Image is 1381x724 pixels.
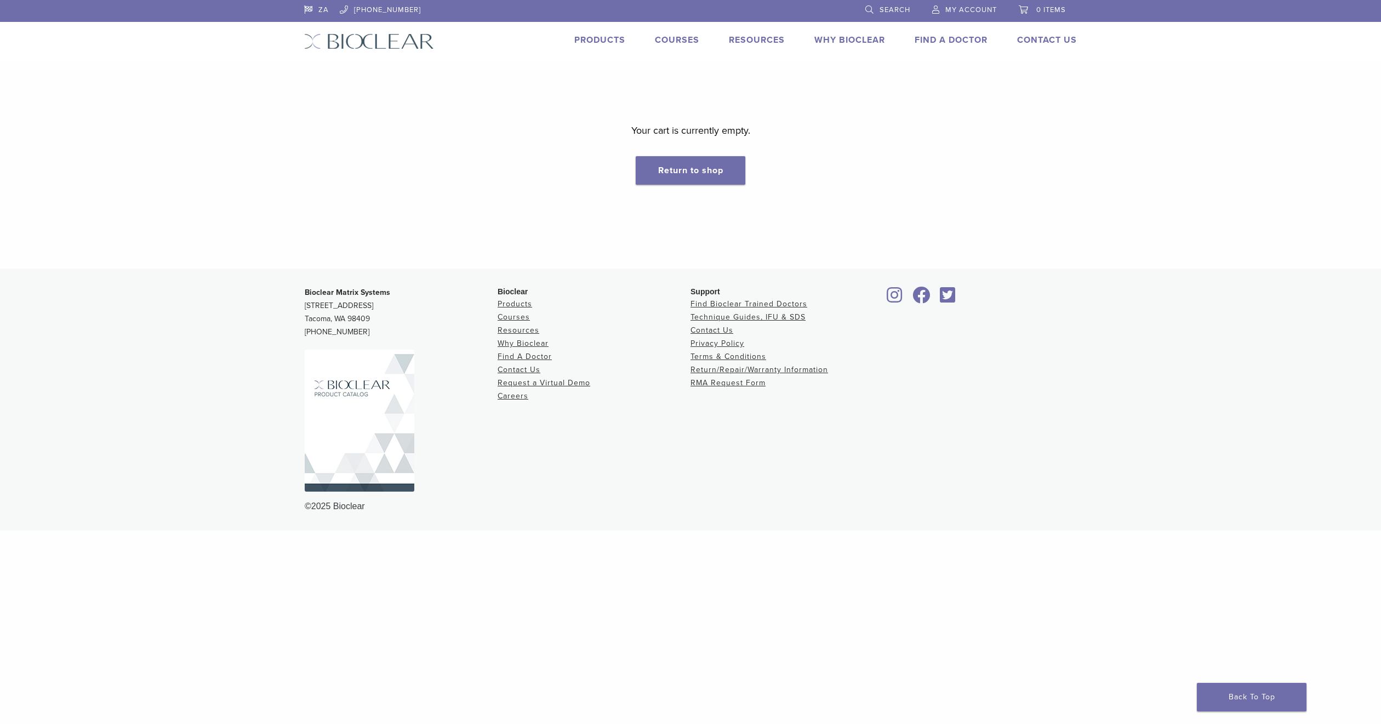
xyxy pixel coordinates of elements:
[305,288,390,297] strong: Bioclear Matrix Systems
[691,287,720,296] span: Support
[945,5,997,14] span: My Account
[1197,683,1306,711] a: Back To Top
[909,293,934,304] a: Bioclear
[498,299,532,309] a: Products
[691,365,828,374] a: Return/Repair/Warranty Information
[880,5,910,14] span: Search
[729,35,785,45] a: Resources
[498,391,528,401] a: Careers
[691,312,806,322] a: Technique Guides, IFU & SDS
[305,286,498,339] p: [STREET_ADDRESS] Tacoma, WA 98409 [PHONE_NUMBER]
[1036,5,1066,14] span: 0 items
[498,352,552,361] a: Find A Doctor
[915,35,988,45] a: Find A Doctor
[636,156,745,185] a: Return to shop
[814,35,885,45] a: Why Bioclear
[655,35,699,45] a: Courses
[304,33,434,49] img: Bioclear
[498,326,539,335] a: Resources
[498,312,530,322] a: Courses
[936,293,959,304] a: Bioclear
[631,122,750,139] p: Your cart is currently empty.
[691,352,766,361] a: Terms & Conditions
[305,350,414,492] img: Bioclear
[1017,35,1077,45] a: Contact Us
[691,326,733,335] a: Contact Us
[305,500,1076,513] div: ©2025 Bioclear
[498,339,549,348] a: Why Bioclear
[883,293,906,304] a: Bioclear
[498,378,590,387] a: Request a Virtual Demo
[574,35,625,45] a: Products
[691,299,807,309] a: Find Bioclear Trained Doctors
[498,365,540,374] a: Contact Us
[498,287,528,296] span: Bioclear
[691,378,766,387] a: RMA Request Form
[691,339,744,348] a: Privacy Policy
